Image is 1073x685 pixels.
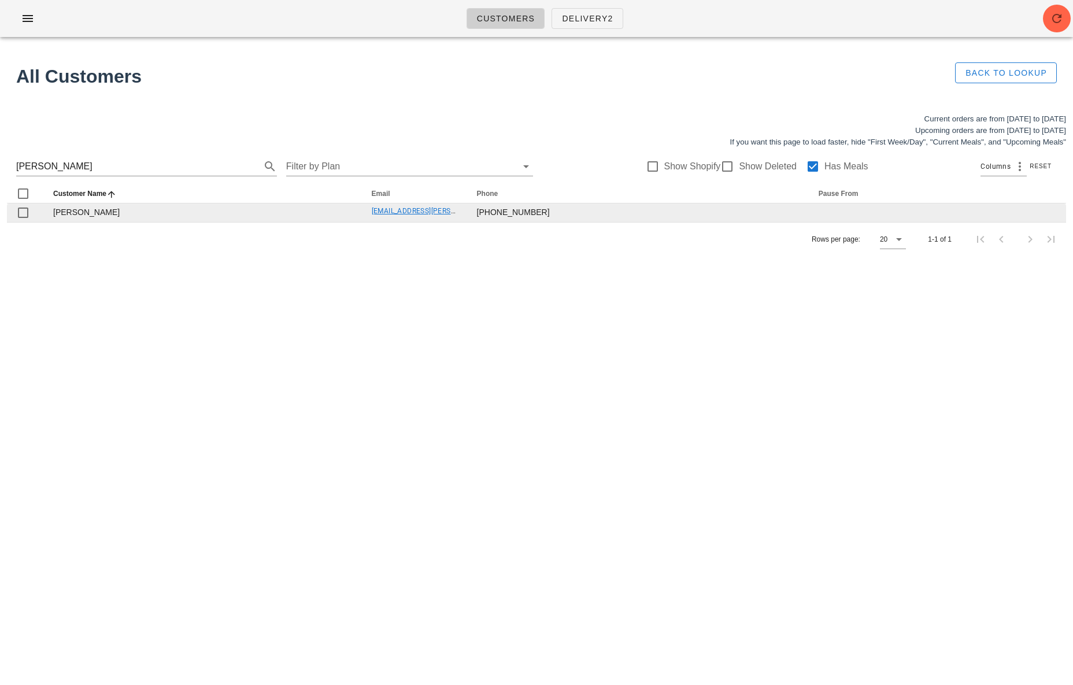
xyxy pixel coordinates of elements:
[476,14,535,23] span: Customers
[880,230,906,249] div: 20Rows per page:
[1029,163,1052,169] span: Reset
[824,161,868,172] label: Has Meals
[362,185,468,203] th: Email: Not sorted. Activate to sort ascending.
[468,185,809,203] th: Phone: Not sorted. Activate to sort ascending.
[928,234,952,245] div: 1-1 of 1
[955,62,1057,83] button: Back to Lookup
[664,161,721,172] label: Show Shopify
[809,185,1066,203] th: Pause From: Not sorted. Activate to sort ascending.
[739,161,797,172] label: Show Deleted
[372,190,390,198] span: Email
[1027,161,1057,172] button: Reset
[467,8,545,29] a: Customers
[552,8,623,29] a: Delivery2
[44,185,362,203] th: Customer Name: Sorted ascending. Activate to sort descending.
[980,161,1011,172] span: Columns
[965,68,1047,77] span: Back to Lookup
[53,190,106,198] span: Customer Name
[812,223,906,256] div: Rows per page:
[477,190,498,198] span: Phone
[468,203,809,222] td: [PHONE_NUMBER]
[880,234,887,245] div: 20
[16,62,881,90] h1: All Customers
[372,207,542,215] a: [EMAIL_ADDRESS][PERSON_NAME][DOMAIN_NAME]
[286,157,533,176] div: Filter by Plan
[44,203,362,222] td: [PERSON_NAME]
[819,190,859,198] span: Pause From
[980,157,1027,176] div: Columns
[561,14,613,23] span: Delivery2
